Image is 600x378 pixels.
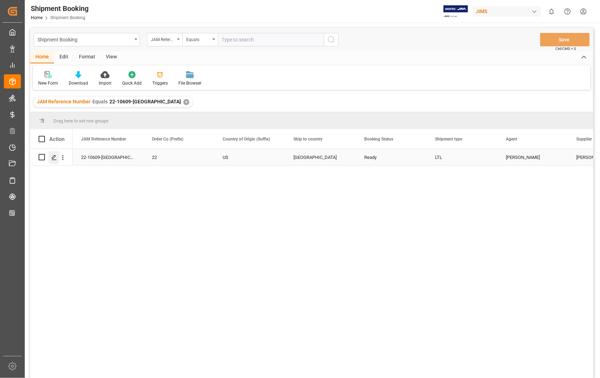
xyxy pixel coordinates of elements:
[506,149,560,166] div: [PERSON_NAME]
[49,136,64,142] div: Action
[186,35,210,43] div: Equals
[92,99,108,104] span: Equals
[473,5,544,18] button: JIMS
[324,33,339,46] button: search button
[544,4,560,19] button: show 0 new notifications
[364,137,393,142] span: Booking Status
[109,99,181,104] span: 22-10609-[GEOGRAPHIC_DATA]
[37,99,91,104] span: JAM Reference Number
[152,80,168,86] div: Triggers
[293,137,322,142] span: Ship to country
[556,46,576,51] span: Ctrl/CMD + S
[38,80,58,86] div: New Form
[506,137,517,142] span: Agent
[182,33,218,46] button: open menu
[293,149,347,166] div: [GEOGRAPHIC_DATA]
[122,80,142,86] div: Quick Add
[364,149,418,166] div: Ready
[81,137,126,142] span: JAM Reference Number
[435,149,489,166] div: LTL
[444,5,468,18] img: Exertis%20JAM%20-%20Email%20Logo.jpg_1722504956.jpg
[152,137,183,142] span: Order Co (Prefix)
[152,149,206,166] div: 22
[74,51,101,63] div: Format
[223,149,276,166] div: US
[69,80,88,86] div: Download
[473,6,541,17] div: JIMS
[73,149,143,165] div: 22-10609-[GEOGRAPHIC_DATA]
[31,15,42,20] a: Home
[223,137,270,142] span: Country of Origin (Suffix)
[435,137,462,142] span: Shipment type
[540,33,590,46] button: Save
[54,51,74,63] div: Edit
[38,35,132,44] div: Shipment Booking
[147,33,182,46] button: open menu
[30,51,54,63] div: Home
[99,80,112,86] div: Import
[151,35,175,43] div: JAM Reference Number
[53,118,109,124] span: Drag here to set row groups
[101,51,122,63] div: View
[218,33,324,46] input: Type to search
[31,3,88,14] div: Shipment Booking
[178,80,201,86] div: File Browser
[34,33,140,46] button: open menu
[183,99,189,105] div: ✕
[30,149,73,166] div: Press SPACE to select this row.
[560,4,576,19] button: Help Center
